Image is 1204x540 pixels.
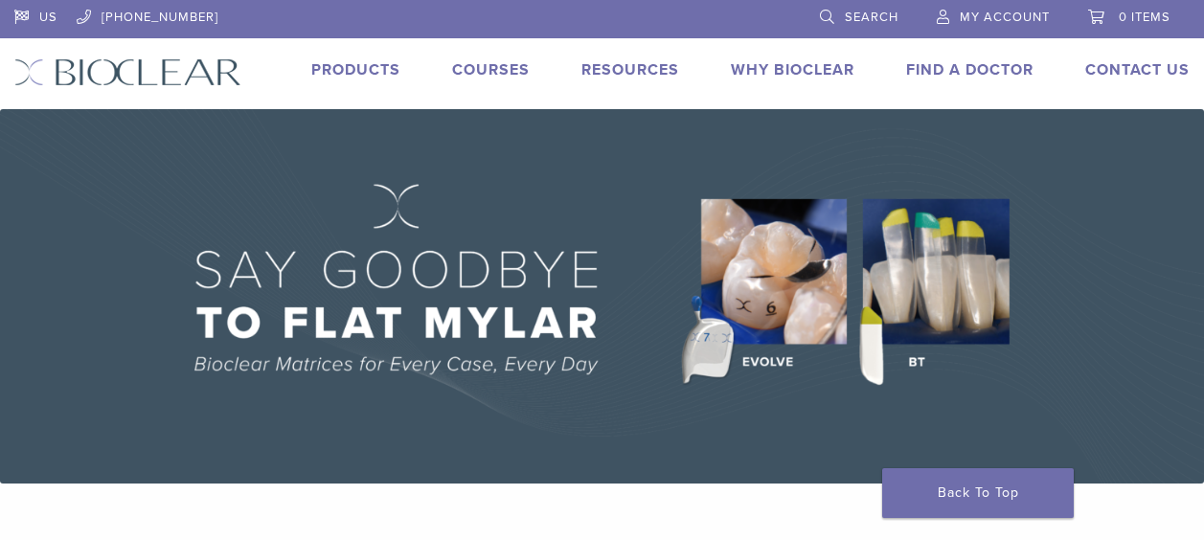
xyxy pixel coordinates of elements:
[731,60,854,79] a: Why Bioclear
[452,60,530,79] a: Courses
[906,60,1034,79] a: Find A Doctor
[960,10,1050,25] span: My Account
[1119,10,1170,25] span: 0 items
[845,10,898,25] span: Search
[882,468,1074,518] a: Back To Top
[1085,60,1190,79] a: Contact Us
[14,58,241,86] img: Bioclear
[581,60,679,79] a: Resources
[311,60,400,79] a: Products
